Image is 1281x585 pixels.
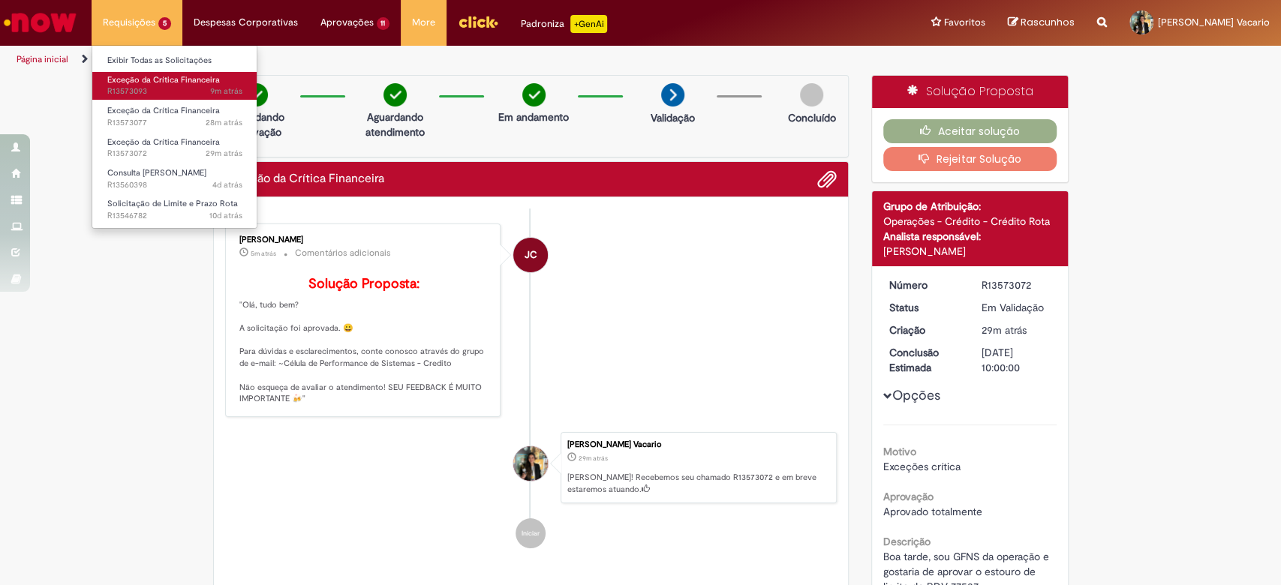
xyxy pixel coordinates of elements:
[579,454,608,463] time: 27/09/2025 13:30:52
[570,15,607,33] p: +GenAi
[212,179,242,190] span: 4d atrás
[883,199,1057,214] div: Grupo de Atribuição:
[209,210,242,221] time: 18/09/2025 11:45:41
[107,117,242,129] span: R13573077
[92,52,257,69] a: Exibir Todas as Solicitações
[878,322,970,337] dt: Criação
[107,167,206,178] span: Consulta [PERSON_NAME]
[92,165,257,193] a: Aberto R13560398 : Consulta Serasa
[320,15,374,30] span: Aprovações
[107,179,242,191] span: R13560398
[359,109,432,139] p: Aguardando atendimento
[944,15,985,30] span: Favoritos
[525,237,537,273] span: JC
[982,345,1051,375] div: [DATE] 10:00:00
[92,103,257,130] a: Aberto R13573077 : Exceção da Crítica Financeira
[513,238,548,272] div: undefined Online
[158,17,171,30] span: 5
[92,196,257,223] a: Aberto R13546782 : Solicitação de Limite e Prazo Rota
[878,300,970,315] dt: Status
[383,83,407,106] img: check-circle-green.png
[239,235,489,244] div: [PERSON_NAME]
[1158,16,1270,28] span: [PERSON_NAME] Vacario
[567,472,828,495] p: [PERSON_NAME]! Recebemos seu chamado R13573072 e em breve estaremos atuando.
[11,46,843,73] ul: Trilhas de página
[308,275,419,292] b: Solução Proposta:
[982,322,1051,337] div: 27/09/2025 13:30:52
[883,147,1057,171] button: Rejeitar Solução
[458,10,498,33] img: click_logo_yellow_360x200.png
[17,53,68,65] a: Página inicial
[206,117,242,128] span: 28m atrás
[295,247,391,259] small: Comentários adicionais
[498,109,569,124] p: Em andamento
[194,15,298,30] span: Despesas Corporativas
[107,210,242,222] span: R13546782
[239,277,489,405] p: "Olá, tudo bem? A solicitação foi aprovada. 😀 Para dúvidas e esclarecimentos, conte conosco atrav...
[817,169,837,189] button: Adicionar anexos
[982,277,1051,292] div: R13573072
[377,17,390,30] span: 11
[225,172,384,186] h2: Exceção da Crítica Financeira Histórico de tíquete
[567,440,828,449] div: [PERSON_NAME] Vacario
[982,323,1027,337] span: 29m atrás
[883,505,982,518] span: Aprovado totalmente
[107,148,242,160] span: R13573072
[883,229,1057,244] div: Analista responsável:
[661,83,684,106] img: arrow-next.png
[210,85,242,97] time: 27/09/2025 13:50:47
[883,214,1057,229] div: Operações - Crédito - Crédito Rota
[800,83,823,106] img: img-circle-grey.png
[92,45,257,229] ul: Requisições
[982,300,1051,315] div: Em Validação
[206,148,242,159] span: 29m atrás
[92,134,257,162] a: Aberto R13573072 : Exceção da Crítica Financeira
[883,535,931,548] b: Descrição
[107,198,238,209] span: Solicitação de Limite e Prazo Rota
[883,244,1057,259] div: [PERSON_NAME]
[883,490,934,503] b: Aprovação
[651,110,695,125] p: Validação
[2,7,79,37] img: ServiceNow
[251,249,276,258] span: 5m atrás
[225,432,837,504] li: Marcella Caroline Duarte Sposito Vacario
[107,74,220,85] span: Exceção da Crítica Financeira
[107,136,220,148] span: Exceção da Crítica Financeira
[103,15,155,30] span: Requisições
[107,85,242,97] span: R13573093
[872,76,1068,108] div: Solução Proposta
[883,460,961,473] span: Exceções crítica
[209,210,242,221] span: 10d atrás
[412,15,435,30] span: More
[225,208,837,564] ul: Histórico de tíquete
[787,110,835,125] p: Concluído
[883,119,1057,143] button: Aceitar solução
[878,277,970,292] dt: Número
[210,85,242,97] span: 9m atrás
[521,15,607,33] div: Padroniza
[878,345,970,375] dt: Conclusão Estimada
[883,445,916,458] b: Motivo
[1021,15,1075,29] span: Rascunhos
[1008,16,1075,30] a: Rascunhos
[92,72,257,100] a: Aberto R13573093 : Exceção da Crítica Financeira
[251,249,276,258] time: 27/09/2025 13:54:49
[107,105,220,116] span: Exceção da Crítica Financeira
[579,454,608,463] span: 29m atrás
[513,446,548,481] div: Marcella Caroline Duarte Sposito Vacario
[522,83,546,106] img: check-circle-green.png
[982,323,1027,337] time: 27/09/2025 13:30:52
